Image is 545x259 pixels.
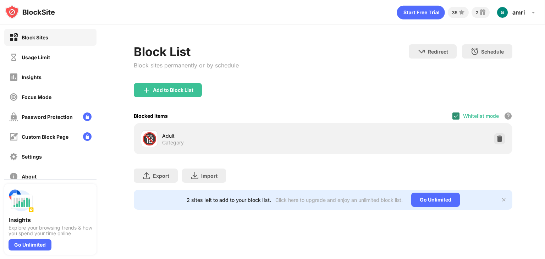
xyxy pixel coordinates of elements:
[134,62,239,69] div: Block sites permanently or by schedule
[83,132,92,141] img: lock-menu.svg
[22,34,48,40] div: Block Sites
[512,9,525,16] div: amri
[9,132,18,141] img: customize-block-page-off.svg
[497,7,508,18] img: ACg8ocLE0M2fqBHXCdyzVaNe_mFuj_5idyNDoP6LV4-5xjq_UC0eig=s96-c
[9,33,18,42] img: block-on.svg
[411,193,460,207] div: Go Unlimited
[134,113,168,119] div: Blocked Items
[22,94,51,100] div: Focus Mode
[476,10,478,15] div: 2
[134,44,239,59] div: Block List
[22,173,37,180] div: About
[9,239,51,250] div: Go Unlimited
[5,5,55,19] img: logo-blocksite.svg
[162,132,323,139] div: Adult
[9,152,18,161] img: settings-off.svg
[9,188,34,214] img: push-insights.svg
[9,53,18,62] img: time-usage-off.svg
[453,113,459,119] img: check.svg
[463,113,499,119] div: Whitelist mode
[22,134,68,140] div: Custom Block Page
[142,132,157,146] div: 🔞
[478,8,487,17] img: reward-small.svg
[83,112,92,121] img: lock-menu.svg
[9,225,92,236] div: Explore your browsing trends & how you spend your time online
[153,173,169,179] div: Export
[22,54,50,60] div: Usage Limit
[22,74,42,80] div: Insights
[9,216,92,224] div: Insights
[22,114,73,120] div: Password Protection
[457,8,466,17] img: points-small.svg
[9,93,18,101] img: focus-off.svg
[428,49,448,55] div: Redirect
[187,197,271,203] div: 2 sites left to add to your block list.
[153,87,193,93] div: Add to Block List
[9,73,18,82] img: insights-off.svg
[452,10,457,15] div: 35
[481,49,504,55] div: Schedule
[22,154,42,160] div: Settings
[201,173,218,179] div: Import
[275,197,403,203] div: Click here to upgrade and enjoy an unlimited block list.
[162,139,184,146] div: Category
[9,172,18,181] img: about-off.svg
[397,5,445,20] div: animation
[9,112,18,121] img: password-protection-off.svg
[501,197,507,203] img: x-button.svg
